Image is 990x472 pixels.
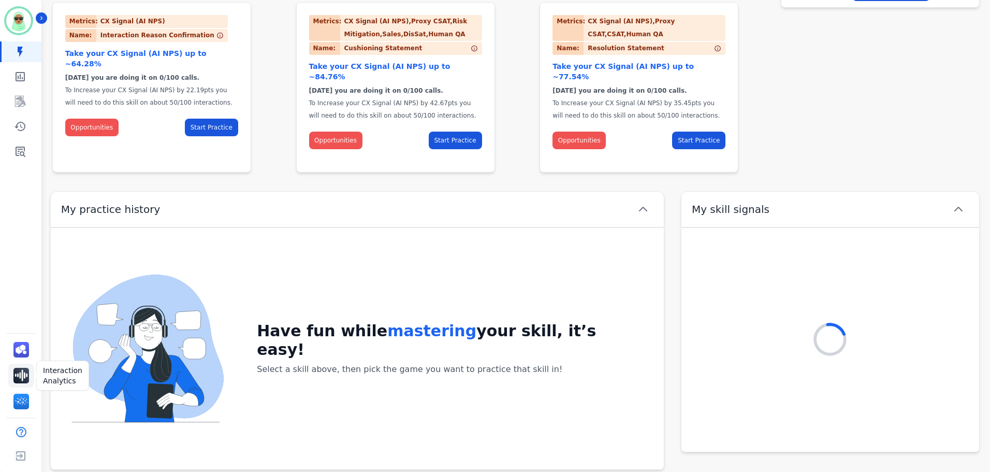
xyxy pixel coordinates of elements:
[257,363,643,376] h4: Select a skill above, then pick the game you want to practice that skill in!
[61,202,160,217] span: My practice history
[552,87,687,94] span: [DATE] you are doing it on 0/100 calls.
[309,61,482,82] div: Take your CX Signal (AI NPS) up to ~84.76%
[552,15,584,41] div: Metrics:
[692,202,769,217] span: My skill signals
[257,322,643,359] h2: Have fun while your skill, it’s easy!
[552,132,606,149] button: Opportunities
[309,99,476,119] span: To Increase your CX Signal (AI NPS) by 42.67pts you will need to do this skill on about 50/100 in...
[344,15,482,41] div: CX Signal (AI NPS),Proxy CSAT,Risk Mitigation,Sales,DisSat,Human QA
[552,99,720,119] span: To Increase your CX Signal (AI NPS) by 35.45pts you will need to do this skill on about 50/100 in...
[309,42,340,55] div: Name:
[309,132,362,149] button: Opportunities
[65,74,199,81] span: [DATE] you are doing it on 0/100 calls.
[309,87,443,94] span: [DATE] you are doing it on 0/100 calls.
[65,29,214,42] div: Interaction Reason Confirmation
[952,203,965,216] svg: chevron up
[552,42,664,55] div: Resolution Statement
[681,191,980,227] button: My skill signals chevron up
[309,15,340,41] div: Metrics:
[185,119,238,136] button: Start Practice
[65,87,232,106] span: To Increase your CX Signal (AI NPS) by 22.19pts you will need to do this skill on about 50/100 in...
[65,119,119,136] button: Opportunities
[552,61,725,82] div: Take your CX Signal (AI NPS) up to ~77.54%
[552,42,584,55] div: Name:
[387,322,476,340] span: mastering
[588,15,725,41] div: CX Signal (AI NPS),Proxy CSAT,CSAT,Human QA
[429,132,482,149] button: Start Practice
[6,8,31,33] img: Bordered avatar
[65,15,96,28] div: Metrics:
[637,203,649,216] svg: chevron up
[672,132,725,149] button: Start Practice
[50,191,664,227] button: My practice history chevron up
[309,42,423,55] div: Cushioning Statement
[65,29,96,42] div: Name:
[65,48,238,69] div: Take your CX Signal (AI NPS) up to ~64.28%
[100,15,169,28] div: CX Signal (AI NPS)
